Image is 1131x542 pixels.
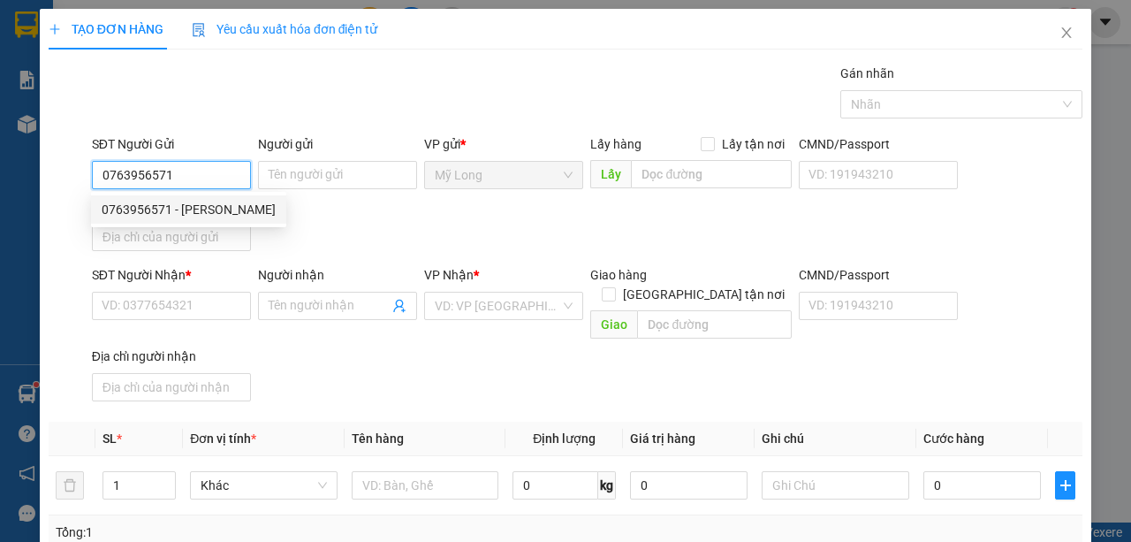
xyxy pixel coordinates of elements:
[630,431,695,446] span: Giá trị hàng
[102,431,117,446] span: SL
[49,22,163,36] span: TẠO ĐƠN HÀNG
[352,431,404,446] span: Tên hàng
[533,431,596,446] span: Định lượng
[631,160,791,188] input: Dọc đường
[590,268,647,282] span: Giao hàng
[1042,9,1091,58] button: Close
[799,265,958,285] div: CMND/Passport
[1056,478,1074,492] span: plus
[192,22,378,36] span: Yêu cầu xuất hóa đơn điện tử
[590,310,637,339] span: Giao
[92,373,251,401] input: Địa chỉ của người nhận
[102,200,276,219] div: 0763956571 - [PERSON_NAME]
[92,347,251,366] div: Địa chỉ người nhận
[762,471,909,500] input: Ghi Chú
[590,160,631,188] span: Lấy
[630,471,748,500] input: 0
[190,431,256,446] span: Đơn vị tính
[923,431,984,446] span: Cước hàng
[1055,471,1075,500] button: plus
[352,471,499,500] input: VD: Bàn, Ghế
[616,285,792,304] span: [GEOGRAPHIC_DATA] tận nơi
[590,137,641,151] span: Lấy hàng
[49,23,61,35] span: plus
[258,134,417,154] div: Người gửi
[258,265,417,285] div: Người nhận
[56,523,438,542] div: Tổng: 1
[92,265,251,285] div: SĐT Người Nhận
[799,134,958,154] div: CMND/Passport
[637,310,791,339] input: Dọc đường
[92,134,251,154] div: SĐT Người Gửi
[392,299,406,313] span: user-add
[840,66,894,80] label: Gán nhãn
[56,471,84,500] button: delete
[91,195,286,224] div: 0763956571 - TRẦN THỊ THOẠI QUYÊN
[755,422,916,456] th: Ghi chú
[1059,26,1074,40] span: close
[424,134,583,154] div: VP gửi
[435,162,573,188] span: Mỹ Long
[201,472,327,499] span: Khác
[424,268,474,282] span: VP Nhận
[715,134,792,154] span: Lấy tận nơi
[192,23,206,37] img: icon
[598,471,616,500] span: kg
[92,223,251,251] input: Địa chỉ của người gửi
